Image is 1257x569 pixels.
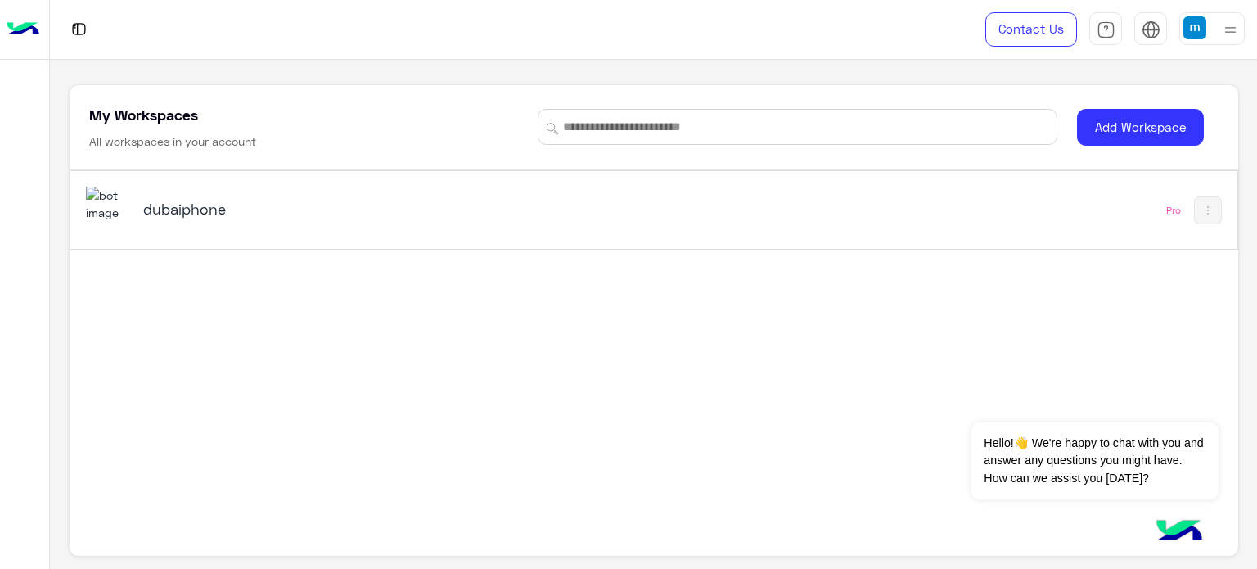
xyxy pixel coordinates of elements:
button: Add Workspace [1077,109,1204,146]
a: Contact Us [985,12,1077,47]
img: hulul-logo.png [1151,504,1208,561]
img: 1403182699927242 [86,187,130,222]
img: tab [69,19,89,39]
h5: My Workspaces [89,105,198,124]
img: tab [1097,20,1115,39]
img: tab [1142,20,1160,39]
h6: All workspaces in your account [89,133,256,150]
img: Logo [7,12,39,47]
span: Hello!👋 We're happy to chat with you and answer any questions you might have. How can we assist y... [971,422,1218,499]
div: Pro [1166,204,1181,217]
img: profile [1220,20,1241,40]
img: userImage [1183,16,1206,39]
h5: dubaiphone [143,199,552,219]
a: tab [1089,12,1122,47]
